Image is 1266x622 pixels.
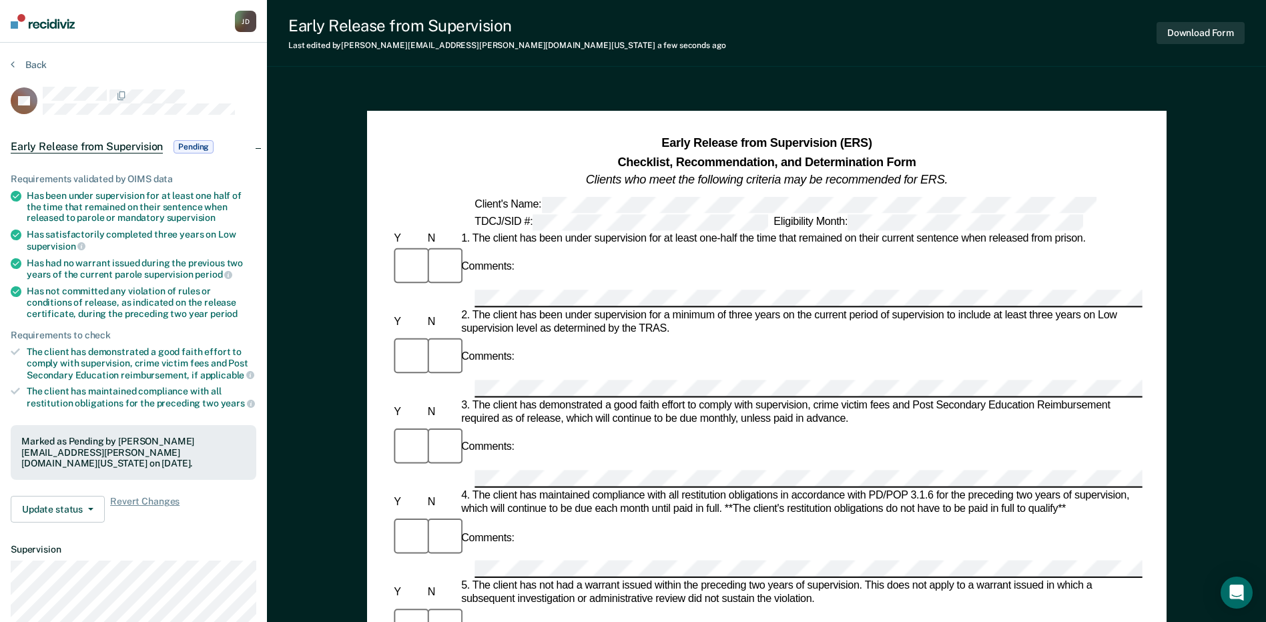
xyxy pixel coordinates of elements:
[27,190,256,224] div: Has been under supervision for at least one half of the time that remained on their sentence when...
[27,286,256,319] div: Has not committed any violation of rules or conditions of release, as indicated on the release ce...
[27,241,85,252] span: supervision
[27,258,256,280] div: Has had no warrant issued during the previous two years of the current parole supervision
[424,406,458,419] div: N
[391,232,424,245] div: Y
[11,140,163,153] span: Early Release from Supervision
[235,11,256,32] div: J D
[458,532,517,545] div: Comments:
[27,229,256,252] div: Has satisfactorily completed three years on Low
[167,212,216,223] span: supervision
[617,155,916,168] strong: Checklist, Recommendation, and Determination Form
[586,173,948,186] em: Clients who meet the following criteria may be recommended for ERS.
[11,174,256,185] div: Requirements validated by OIMS data
[458,260,517,274] div: Comments:
[235,11,256,32] button: JD
[458,308,1143,335] div: 2. The client has been under supervision for a minimum of three years on the current period of su...
[458,351,517,364] div: Comments:
[771,214,1086,230] div: Eligibility Month:
[458,441,517,454] div: Comments:
[458,399,1143,426] div: 3. The client has demonstrated a good faith effort to comply with supervision, crime victim fees ...
[424,315,458,328] div: N
[11,330,256,341] div: Requirements to check
[288,16,726,35] div: Early Release from Supervision
[657,41,726,50] span: a few seconds ago
[21,436,246,469] div: Marked as Pending by [PERSON_NAME][EMAIL_ADDRESS][PERSON_NAME][DOMAIN_NAME][US_STATE] on [DATE].
[391,496,424,509] div: Y
[1157,22,1245,44] button: Download Form
[391,406,424,419] div: Y
[424,232,458,245] div: N
[174,140,214,153] span: Pending
[424,587,458,600] div: N
[195,269,232,280] span: period
[391,315,424,328] div: Y
[11,59,47,71] button: Back
[458,232,1143,245] div: 1. The client has been under supervision for at least one-half the time that remained on their cu...
[11,496,105,523] button: Update status
[27,386,256,408] div: The client has maintained compliance with all restitution obligations for the preceding two
[27,346,256,380] div: The client has demonstrated a good faith effort to comply with supervision, crime victim fees and...
[11,544,256,555] dt: Supervision
[110,496,180,523] span: Revert Changes
[200,370,254,380] span: applicable
[221,398,255,408] span: years
[424,496,458,509] div: N
[472,196,1098,212] div: Client's Name:
[11,14,75,29] img: Recidiviz
[391,587,424,600] div: Y
[210,308,238,319] span: period
[458,489,1143,516] div: 4. The client has maintained compliance with all restitution obligations in accordance with PD/PO...
[1221,577,1253,609] div: Open Intercom Messenger
[661,137,872,150] strong: Early Release from Supervision (ERS)
[288,41,726,50] div: Last edited by [PERSON_NAME][EMAIL_ADDRESS][PERSON_NAME][DOMAIN_NAME][US_STATE]
[458,580,1143,607] div: 5. The client has not had a warrant issued within the preceding two years of supervision. This do...
[472,214,771,230] div: TDCJ/SID #:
